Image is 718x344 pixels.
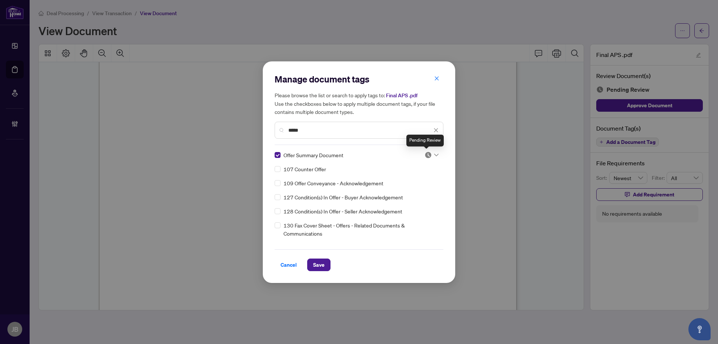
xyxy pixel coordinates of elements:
[425,151,432,159] img: status
[283,151,343,159] span: Offer Summary Document
[283,207,402,215] span: 128 Condition(s) In Offer - Seller Acknowledgement
[281,259,297,271] span: Cancel
[283,221,439,237] span: 130 Fax Cover Sheet - Offers - Related Documents & Communications
[275,73,443,85] h2: Manage document tags
[283,165,326,173] span: 107 Counter Offer
[307,259,331,271] button: Save
[283,193,403,201] span: 127 Condition(s) In Offer - Buyer Acknowledgement
[434,76,439,81] span: close
[283,179,383,187] span: 109 Offer Conveyance - Acknowledgement
[386,92,417,99] span: Final APS .pdf
[275,91,443,116] h5: Please browse the list or search to apply tags to: Use the checkboxes below to apply multiple doc...
[433,128,439,133] span: close
[425,151,439,159] span: Pending Review
[275,259,303,271] button: Cancel
[688,318,711,340] button: Open asap
[313,259,325,271] span: Save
